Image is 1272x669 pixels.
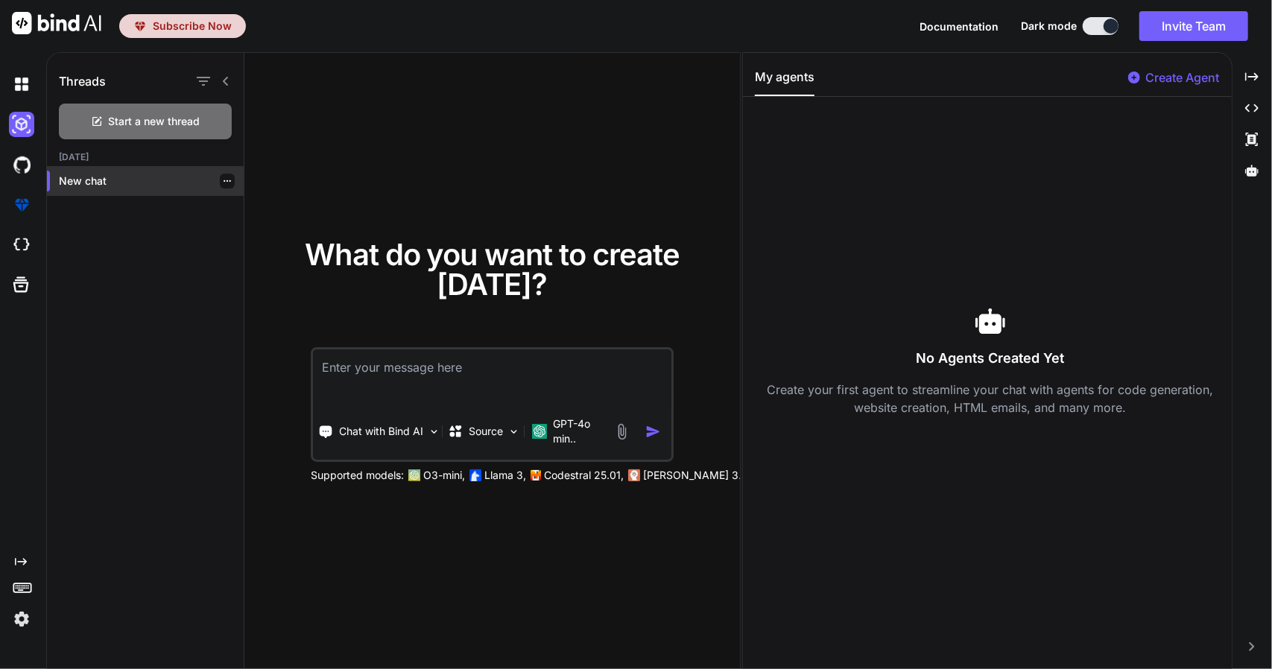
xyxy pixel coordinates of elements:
h1: Threads [59,72,106,90]
p: GPT-4o min.. [553,416,608,446]
p: Create your first agent to streamline your chat with agents for code generation, website creation... [755,381,1226,416]
p: Codestral 25.01, [544,468,624,483]
img: darkChat [9,72,34,97]
p: New chat [59,174,244,188]
p: Chat with Bind AI [339,424,423,439]
button: premiumSubscribe Now [119,14,246,38]
p: Create Agent [1146,69,1220,86]
button: Documentation [920,19,999,34]
img: Pick Tools [428,425,440,438]
img: attachment [614,423,631,440]
img: cloudideIcon [9,232,34,258]
button: Invite Team [1139,11,1248,41]
img: darkAi-studio [9,112,34,137]
img: Mistral-AI [531,470,541,481]
p: O3-mini, [423,468,465,483]
p: Supported models: [311,468,404,483]
h3: No Agents Created Yet [755,348,1226,369]
img: GPT-4o mini [532,424,547,439]
img: Llama2 [469,469,481,481]
img: Bind AI [12,12,101,34]
img: settings [9,606,34,632]
button: My agents [755,68,814,96]
img: GPT-4 [408,469,420,481]
span: Subscribe Now [153,19,232,34]
img: icon [646,424,662,440]
p: [PERSON_NAME] 3.7 Sonnet, [643,468,788,483]
span: Documentation [920,20,999,33]
img: premium [133,19,147,33]
h2: [DATE] [47,151,244,163]
p: Llama 3, [484,468,526,483]
p: Source [469,424,503,439]
span: Dark mode [1021,19,1077,34]
img: premium [9,192,34,218]
span: Start a new thread [109,114,200,129]
img: Pick Models [507,425,520,438]
img: githubDark [9,152,34,177]
img: claude [628,469,640,481]
span: What do you want to create [DATE]? [305,236,680,302]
